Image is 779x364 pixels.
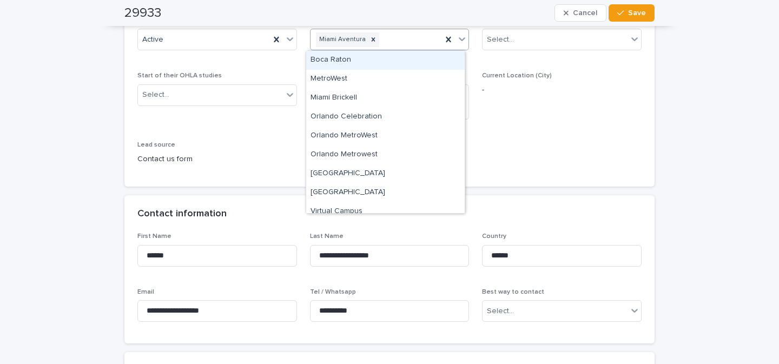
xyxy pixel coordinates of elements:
span: Tel / Whatsapp [310,289,356,295]
p: - [482,84,642,96]
div: MetroWest [306,70,465,89]
span: Save [628,9,646,17]
div: Select... [142,89,169,101]
span: Current Location (City) [482,72,552,79]
div: Miami Brickell [306,89,465,108]
div: Orlando Metrowest [306,145,465,164]
span: Country [482,233,506,240]
div: Tampa [306,183,465,202]
div: Select... [487,34,514,45]
div: Miami Aventura [316,32,367,47]
div: Orlando MetroWest [306,127,465,145]
div: Orlando Winter Garden [306,164,465,183]
span: Start of their OHLA studies [137,72,222,79]
div: Select... [487,306,514,317]
span: Lead source [137,142,175,148]
div: Orlando Celebration [306,108,465,127]
span: Email [137,289,154,295]
div: Virtual Campus [306,202,465,221]
span: Cancel [573,9,597,17]
div: Boca Raton [306,51,465,70]
span: Active [142,34,163,45]
p: Contact us form [137,154,297,165]
button: Save [609,4,655,22]
span: Last Name [310,233,344,240]
h2: 29933 [124,5,161,21]
button: Cancel [554,4,606,22]
h2: Contact information [137,208,227,220]
span: Best way to contact [482,289,544,295]
span: First Name [137,233,171,240]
